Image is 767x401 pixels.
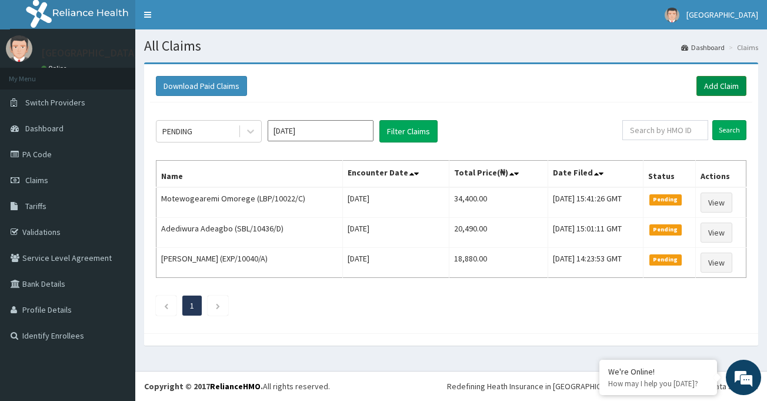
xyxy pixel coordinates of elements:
input: Search [712,120,746,140]
th: Name [156,161,343,188]
p: How may I help you today? [608,379,708,389]
td: Motewogearemi Omorege (LBP/10022/C) [156,187,343,218]
td: 34,400.00 [449,187,548,218]
a: View [701,253,732,273]
td: 20,490.00 [449,218,548,248]
td: Adediwura Adeagbo (SBL/10436/D) [156,218,343,248]
th: Encounter Date [342,161,449,188]
button: Filter Claims [379,120,438,142]
div: PENDING [162,125,192,137]
span: [GEOGRAPHIC_DATA] [686,9,758,20]
a: Online [41,64,69,72]
button: Download Paid Claims [156,76,247,96]
td: [DATE] 15:41:26 GMT [548,187,643,218]
footer: All rights reserved. [135,371,767,401]
td: [DATE] [342,187,449,218]
li: Claims [726,42,758,52]
td: [DATE] 14:23:53 GMT [548,248,643,278]
td: [DATE] [342,248,449,278]
span: Pending [649,254,682,265]
div: Redefining Heath Insurance in [GEOGRAPHIC_DATA] using Telemedicine and Data Science! [447,380,758,392]
h1: All Claims [144,38,758,54]
img: User Image [6,35,32,62]
a: Page 1 is your current page [190,300,194,311]
a: Add Claim [696,76,746,96]
a: Previous page [164,300,169,311]
strong: Copyright © 2017 . [144,381,263,392]
div: We're Online! [608,366,708,377]
span: Pending [649,194,682,205]
td: [DATE] 15:01:11 GMT [548,218,643,248]
span: Tariffs [25,201,46,211]
span: Pending [649,224,682,235]
input: Search by HMO ID [622,120,708,140]
a: RelianceHMO [210,381,261,392]
th: Total Price(₦) [449,161,548,188]
a: View [701,223,732,243]
a: Next page [215,300,221,311]
p: [GEOGRAPHIC_DATA] [41,48,138,58]
td: [DATE] [342,218,449,248]
th: Date Filed [548,161,643,188]
th: Actions [696,161,746,188]
a: Dashboard [681,42,725,52]
input: Select Month and Year [268,120,374,141]
td: 18,880.00 [449,248,548,278]
span: Switch Providers [25,97,85,108]
a: View [701,193,732,213]
span: Claims [25,175,48,185]
img: User Image [665,8,679,22]
span: Dashboard [25,123,64,134]
th: Status [643,161,696,188]
td: [PERSON_NAME] (EXP/10040/A) [156,248,343,278]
